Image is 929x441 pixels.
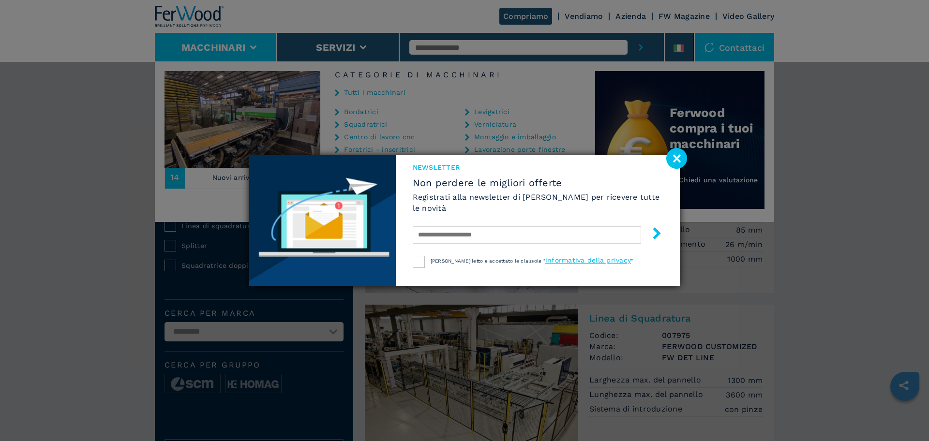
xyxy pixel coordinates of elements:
[641,223,663,246] button: submit-button
[545,256,631,264] a: informativa della privacy
[431,258,545,264] span: [PERSON_NAME] letto e accettato le clausole "
[413,191,663,214] h6: Registrati alla newsletter di [PERSON_NAME] per ricevere tutte le novità
[249,155,396,286] img: Newsletter image
[413,162,663,172] span: NEWSLETTER
[413,177,663,189] span: Non perdere le migliori offerte
[631,258,633,264] span: "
